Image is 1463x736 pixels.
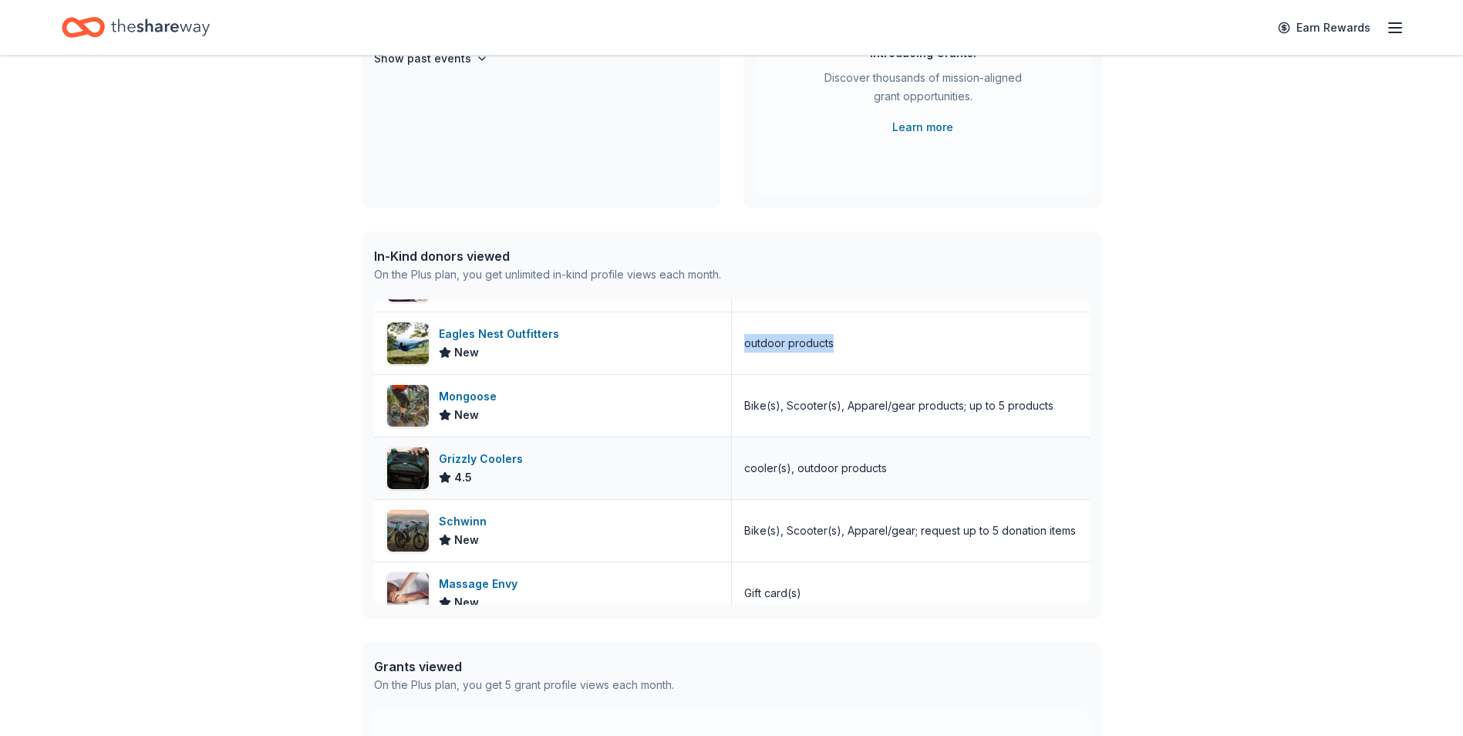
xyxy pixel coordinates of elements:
[387,447,429,489] img: Image for Grizzly Coolers
[374,247,721,265] div: In-Kind donors viewed
[387,510,429,552] img: Image for Schwinn
[62,9,210,46] a: Home
[892,118,953,137] a: Learn more
[744,584,801,603] div: Gift card(s)
[374,49,471,68] h4: Show past events
[454,531,479,549] span: New
[387,322,429,364] img: Image for Eagles Nest Outfitters
[818,69,1028,112] div: Discover thousands of mission-aligned grant opportunities.
[744,459,887,478] div: cooler(s), outdoor products
[387,385,429,427] img: Image for Mongoose
[454,468,472,487] span: 4.5
[744,397,1053,415] div: Bike(s), Scooter(s), Apparel/gear products; up to 5 products
[439,387,503,406] div: Mongoose
[744,522,1076,540] div: Bike(s), Scooter(s), Apparel/gear; request up to 5 donation items
[387,572,429,614] img: Image for Massage Envy
[454,343,479,362] span: New
[374,657,674,676] div: Grants viewed
[374,49,488,68] button: Show past events
[439,325,565,343] div: Eagles Nest Outfitters
[374,265,721,284] div: On the Plus plan, you get unlimited in-kind profile views each month.
[454,593,479,612] span: New
[439,575,524,593] div: Massage Envy
[454,406,479,424] span: New
[374,676,674,694] div: On the Plus plan, you get 5 grant profile views each month.
[439,450,529,468] div: Grizzly Coolers
[439,512,493,531] div: Schwinn
[744,334,834,353] div: outdoor products
[1269,14,1380,42] a: Earn Rewards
